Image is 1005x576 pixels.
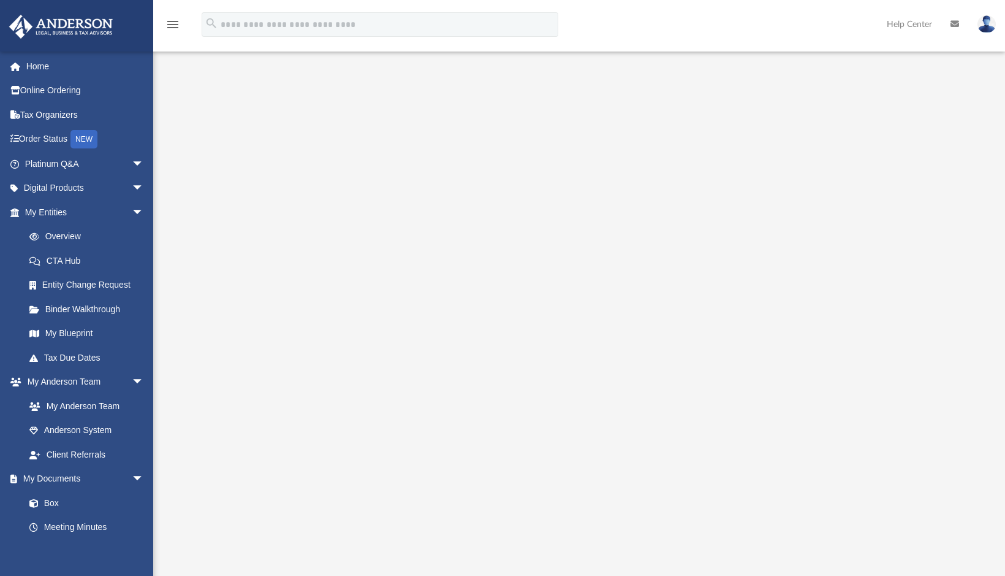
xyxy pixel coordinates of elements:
a: Order StatusNEW [9,127,162,152]
div: NEW [70,130,97,148]
a: Overview [17,225,162,249]
a: Platinum Q&Aarrow_drop_down [9,152,162,176]
a: Anderson System [17,418,156,443]
a: My Documentsarrow_drop_down [9,467,156,491]
a: My Anderson Teamarrow_drop_down [9,370,156,394]
a: menu [165,23,180,32]
span: arrow_drop_down [132,152,156,177]
a: Tax Organizers [9,102,162,127]
a: Entity Change Request [17,273,162,298]
a: Binder Walkthrough [17,297,162,321]
span: arrow_drop_down [132,176,156,201]
a: Digital Productsarrow_drop_down [9,176,162,201]
img: User Pic [977,15,996,33]
i: menu [165,17,180,32]
a: Tax Due Dates [17,345,162,370]
i: search [205,17,218,30]
a: My Anderson Team [17,394,150,418]
a: Client Referrals [17,442,156,467]
a: CTA Hub [17,248,162,273]
a: Meeting Minutes [17,515,156,540]
a: My Blueprint [17,321,156,346]
span: arrow_drop_down [132,370,156,395]
a: Home [9,54,162,79]
span: arrow_drop_down [132,467,156,492]
img: Anderson Advisors Platinum Portal [6,15,116,39]
a: Box [17,491,150,515]
a: My Entitiesarrow_drop_down [9,200,162,225]
span: arrow_drop_down [132,200,156,225]
a: Online Ordering [9,79,162,103]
